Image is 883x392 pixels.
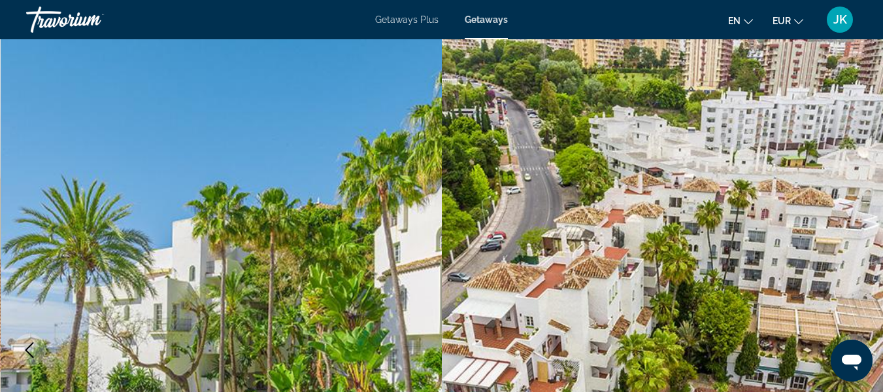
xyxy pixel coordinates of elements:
a: Getaways Plus [375,14,439,25]
a: Travorium [26,3,157,37]
span: en [728,16,741,26]
button: User Menu [823,6,857,33]
button: Next image [837,334,870,366]
button: Change currency [773,11,803,30]
a: Getaways [465,14,508,25]
span: JK [833,13,847,26]
button: Change language [728,11,753,30]
button: Previous image [13,334,46,366]
iframe: Кнопка запуска окна обмена сообщениями [831,340,873,382]
span: EUR [773,16,791,26]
